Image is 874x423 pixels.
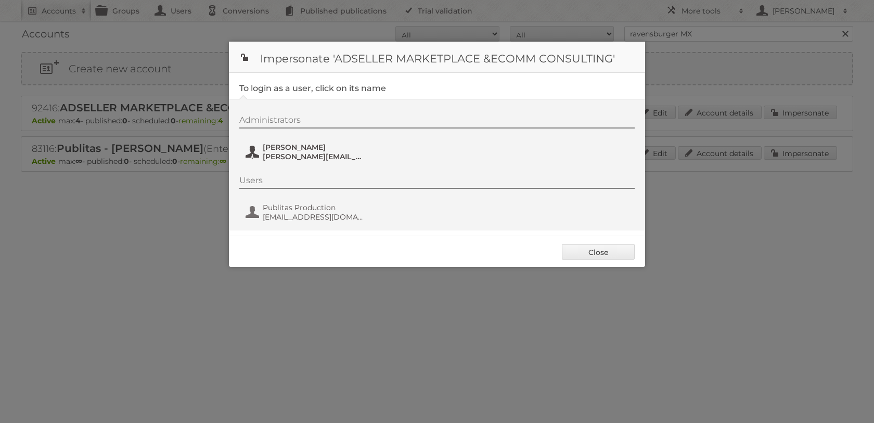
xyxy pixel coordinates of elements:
span: [PERSON_NAME] [263,143,364,152]
div: Users [239,175,635,189]
h1: Impersonate 'ADSELLER MARKETPLACE &ECOMM CONSULTING' [229,42,645,73]
button: Publitas Production [EMAIL_ADDRESS][DOMAIN_NAME] [245,202,367,223]
span: [PERSON_NAME][EMAIL_ADDRESS][PERSON_NAME][DOMAIN_NAME] [263,152,364,161]
button: [PERSON_NAME] [PERSON_NAME][EMAIL_ADDRESS][PERSON_NAME][DOMAIN_NAME] [245,142,367,162]
span: Publitas Production [263,203,364,212]
div: Administrators [239,115,635,129]
span: [EMAIL_ADDRESS][DOMAIN_NAME] [263,212,364,222]
legend: To login as a user, click on its name [239,83,386,93]
a: Close [562,244,635,260]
